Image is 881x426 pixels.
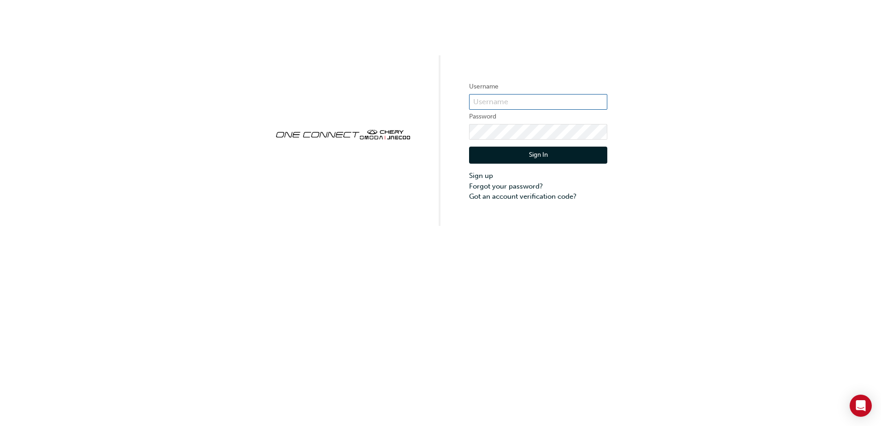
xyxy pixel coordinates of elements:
a: Got an account verification code? [469,191,607,202]
a: Sign up [469,171,607,181]
img: oneconnect [274,122,412,146]
input: Username [469,94,607,110]
label: Password [469,111,607,122]
button: Sign In [469,147,607,164]
a: Forgot your password? [469,181,607,192]
label: Username [469,81,607,92]
div: Open Intercom Messenger [850,395,872,417]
